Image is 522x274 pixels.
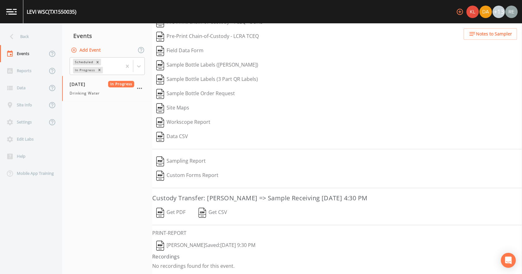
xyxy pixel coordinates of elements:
img: logo [6,9,17,15]
button: Data CSV [152,130,192,144]
button: Get PDF [152,206,190,220]
button: Sample Bottle Order Request [152,87,239,101]
img: svg%3e [156,60,164,70]
span: Notes to Sampler [476,30,512,38]
button: [PERSON_NAME]Saved:[DATE] 9:30 PM [152,239,259,253]
button: Add Event [70,44,103,56]
img: svg%3e [156,132,164,142]
img: svg%3e [156,118,164,128]
button: Sampling Report [152,154,210,169]
div: Events [62,28,152,44]
button: Field Data Form [152,44,208,58]
button: Sample Bottle Labels ([PERSON_NAME]) [152,58,262,72]
img: svg%3e [156,103,164,113]
button: Notes to Sampler [464,28,517,40]
img: 9c4450d90d3b8045b2e5fa62e4f92659 [466,6,479,18]
img: svg%3e [156,171,164,181]
img: svg%3e [156,75,164,85]
div: Kler Teran [466,6,479,18]
h6: PRINT-REPORT [152,230,522,236]
img: svg%3e [199,208,206,218]
img: svg%3e [156,89,164,99]
img: svg%3e [156,32,164,42]
img: svg%3e [156,46,164,56]
div: In Progress [73,67,96,73]
div: Scheduled [73,59,94,65]
button: Custom Forms Report [152,169,222,183]
img: svg%3e [156,208,164,218]
div: Open Intercom Messenger [501,253,516,268]
span: [DATE] [70,81,90,87]
p: No recordings found for this event. [152,263,522,269]
a: [DATE]In ProgressDrinking Water [62,76,152,101]
span: In Progress [108,81,135,87]
div: David Weber [479,6,492,18]
button: Sample Bottle Labels (3 Part QR Labels) [152,72,262,87]
img: e720f1e92442e99c2aab0e3b783e6548 [505,6,518,18]
div: LEVI WSC (TX1550035) [27,8,76,16]
h4: Recordings [152,253,522,260]
img: a84961a0472e9debc750dd08a004988d [479,6,492,18]
img: svg%3e [156,156,164,166]
h3: Custody Transfer: [PERSON_NAME] => Sample Receiving [DATE] 4:30 PM [152,193,522,203]
button: Workscope Report [152,115,214,130]
button: Site Maps [152,101,193,115]
button: Pre-Print Chain-of-Custody - LCRA TCEQ [152,30,263,44]
div: Remove Scheduled [94,59,101,65]
div: Remove In Progress [96,67,103,73]
button: Get CSV [194,206,231,220]
img: svg%3e [156,241,164,251]
span: Drinking Water [70,91,100,96]
div: +13 [492,6,505,18]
